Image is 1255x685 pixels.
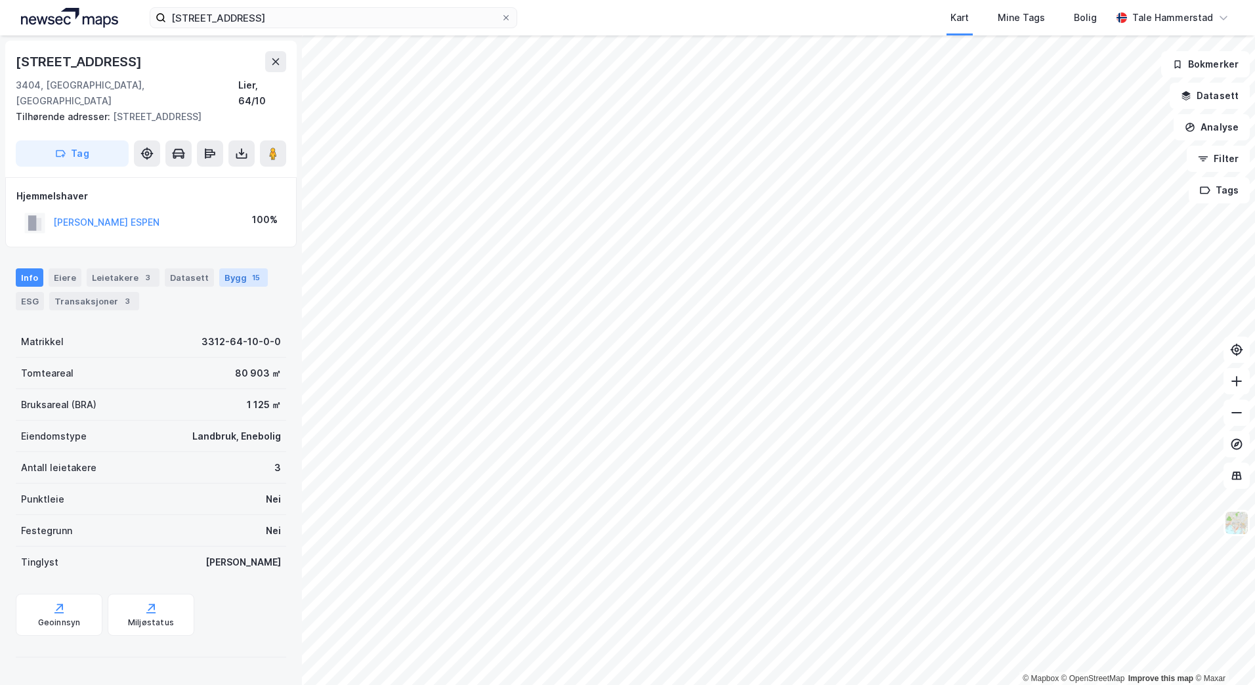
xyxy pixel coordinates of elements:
[49,268,81,287] div: Eiere
[121,295,134,308] div: 3
[238,77,286,109] div: Lier, 64/10
[21,523,72,539] div: Festegrunn
[16,51,144,72] div: [STREET_ADDRESS]
[16,292,44,310] div: ESG
[1128,674,1193,683] a: Improve this map
[1187,146,1250,172] button: Filter
[1161,51,1250,77] button: Bokmerker
[274,460,281,476] div: 3
[21,365,74,381] div: Tomteareal
[21,397,96,413] div: Bruksareal (BRA)
[1224,510,1249,535] img: Z
[21,334,64,350] div: Matrikkel
[16,188,286,204] div: Hjemmelshaver
[1170,83,1250,109] button: Datasett
[247,397,281,413] div: 1 125 ㎡
[252,212,278,228] div: 100%
[266,523,281,539] div: Nei
[1189,622,1255,685] iframe: Chat Widget
[16,77,238,109] div: 3404, [GEOGRAPHIC_DATA], [GEOGRAPHIC_DATA]
[998,10,1045,26] div: Mine Tags
[205,554,281,570] div: [PERSON_NAME]
[1061,674,1125,683] a: OpenStreetMap
[21,428,87,444] div: Eiendomstype
[166,8,501,28] input: Søk på adresse, matrikkel, gårdeiere, leietakere eller personer
[235,365,281,381] div: 80 903 ㎡
[1132,10,1213,26] div: Tale Hammerstad
[950,10,969,26] div: Kart
[192,428,281,444] div: Landbruk, Enebolig
[1189,177,1250,203] button: Tags
[1189,622,1255,685] div: Kontrollprogram for chat
[165,268,214,287] div: Datasett
[21,8,118,28] img: logo.a4113a55bc3d86da70a041830d287a7e.svg
[21,554,58,570] div: Tinglyst
[128,617,174,628] div: Miljøstatus
[266,491,281,507] div: Nei
[219,268,268,287] div: Bygg
[202,334,281,350] div: 3312-64-10-0-0
[16,140,129,167] button: Tag
[16,111,113,122] span: Tilhørende adresser:
[38,617,81,628] div: Geoinnsyn
[87,268,160,287] div: Leietakere
[16,109,276,125] div: [STREET_ADDRESS]
[49,292,139,310] div: Transaksjoner
[21,460,96,476] div: Antall leietakere
[1074,10,1097,26] div: Bolig
[16,268,43,287] div: Info
[1174,114,1250,140] button: Analyse
[141,271,154,284] div: 3
[21,491,64,507] div: Punktleie
[1023,674,1059,683] a: Mapbox
[249,271,263,284] div: 15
